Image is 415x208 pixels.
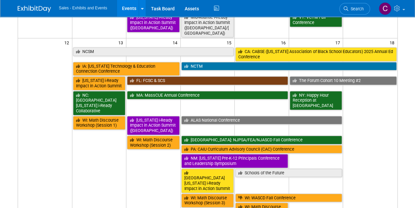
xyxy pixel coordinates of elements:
[290,13,342,27] a: VT: VCTM Fall Conference
[64,38,72,47] span: 12
[181,145,342,154] a: PA: CAIU Curriculum Advisory Council (CAC) Conference
[334,38,343,47] span: 17
[127,116,180,135] a: [US_STATE] i-Ready Impact in Action Summit ([GEOGRAPHIC_DATA])
[235,194,342,202] a: WI: WASCD Fall Conference
[226,38,234,47] span: 15
[127,76,288,85] a: FL: FCSC & SCS
[181,62,397,71] a: NCTM
[181,169,234,193] a: [GEOGRAPHIC_DATA][US_STATE] i-Ready Impact in Action Summit
[280,38,289,47] span: 16
[127,13,180,32] a: [US_STATE] i-Ready Impact in Action Summit ([GEOGRAPHIC_DATA])
[59,6,107,10] span: Sales - Exhibits and Events
[235,47,396,61] a: CA: CABSE ([US_STATE] Association of Black School Educators) 2025 Annual Ed Conference
[181,116,342,125] a: ALAS National Conference
[181,13,234,37] a: Mid-Atlantic i-Ready Impact in Action Summit ([GEOGRAPHIC_DATA]/[GEOGRAPHIC_DATA])
[73,62,180,76] a: IA: [US_STATE] Technology & Education Connection Conference
[73,76,126,90] a: [US_STATE] i-Ready Impact in Action Summit
[348,6,364,11] span: Search
[235,169,342,177] a: Schools of the Future
[181,194,234,207] a: WI: Math Discourse Workshop (Session 3)
[127,91,288,100] a: MA: MassCUE Annual Conference
[339,3,370,15] a: Search
[290,91,342,110] a: NY: Happy Hour Reception at [GEOGRAPHIC_DATA]
[181,154,288,168] a: NM: [US_STATE] Pre-K-12 Principals Conference and Leadership Symposium
[73,47,234,56] a: NCSM
[73,91,126,115] a: NC: [GEOGRAPHIC_DATA][US_STATE] i-Ready Collaborative
[389,38,397,47] span: 18
[127,136,180,149] a: WI: Math Discourse Workshop (Session 2)
[73,116,126,130] a: WI: Math Discourse Workshop (Session 1)
[172,38,180,47] span: 14
[118,38,126,47] span: 13
[18,6,51,12] img: ExhibitDay
[290,76,397,85] a: The Forum Cohort 10 Meeting #2
[379,2,391,15] img: Christine Lurz
[181,136,342,144] a: [GEOGRAPHIC_DATA]: NJPSA/FEA/NJASCD Fall Conference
